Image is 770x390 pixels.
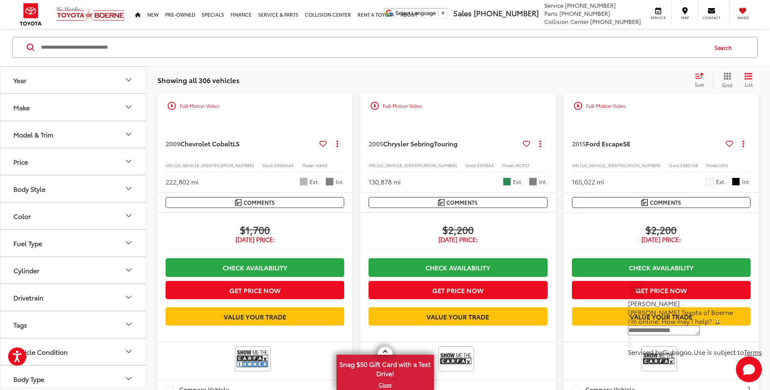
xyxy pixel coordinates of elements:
[572,223,751,236] span: $2,200
[377,162,457,168] span: [US_VEHICLE_IDENTIFICATION_NUMBER]
[707,37,744,58] button: Search
[702,15,720,20] span: Contact
[369,197,547,208] button: Comments
[641,199,648,206] img: Comments
[369,139,519,148] a: 2005Chrysler SebringTouring
[369,139,383,148] span: 2005
[13,321,27,328] div: Tags
[586,139,623,148] span: Ford Escape
[13,294,43,301] div: Drivetrain
[0,311,147,338] button: TagsTags
[559,9,610,17] span: [PHONE_NUMBER]
[513,178,523,186] span: Ext.
[369,307,547,326] a: Value Your Trade
[166,197,344,208] button: Comments
[533,136,548,150] button: Actions
[166,281,344,299] button: Get Price Now
[0,121,147,148] button: Model & TrimModel & Trim
[0,94,147,120] button: MakeMake
[124,266,134,275] div: Cylinder
[502,162,515,168] span: Model:
[336,178,344,186] span: Int.
[716,178,726,186] span: Ext.
[0,148,147,175] button: PricePrice
[736,136,751,150] button: Actions
[691,72,713,88] button: Select sort value
[326,178,334,186] span: Gray
[643,348,675,369] img: View CARFAX report
[369,223,547,236] span: $2,200
[736,356,762,382] svg: Start Chat
[124,293,134,302] div: Drivetrain
[544,1,563,9] span: Service
[0,284,147,311] button: DrivetrainDrivetrain
[572,139,723,148] a: 2015Ford EscapeSE
[233,139,239,148] span: LS
[736,356,762,382] button: Toggle Chat Window
[0,67,147,93] button: YearYear
[262,162,274,168] span: Stock:
[166,139,180,148] span: 2009
[669,162,680,168] span: Stock:
[572,162,580,168] span: VIN:
[315,162,327,168] span: 1AK69
[124,157,134,167] div: Price
[623,139,630,148] span: SE
[336,140,338,147] span: dropdown dots
[13,266,39,274] div: Cylinder
[544,9,558,17] span: Parts
[124,320,134,330] div: Tags
[337,356,433,380] span: Snag $50 Gift Card with a Test Drive!
[572,177,604,186] div: 165,022 mi
[166,307,344,326] a: Value Your Trade
[440,348,472,369] img: View CARFAX report
[13,375,44,383] div: Body Type
[572,236,751,244] span: [DATE] Price:
[732,178,740,186] span: Black
[572,281,751,299] button: Get Price Now
[438,199,444,206] img: Comments
[734,15,752,20] span: Saved
[166,177,198,186] div: 222,802 mi
[572,197,751,208] button: Comments
[56,6,125,23] img: Vic Vaughan Toyota of Boerne
[539,140,541,147] span: dropdown dots
[166,223,344,236] span: $1,700
[124,374,134,384] div: Body Type
[544,17,589,26] span: Collision Center
[446,199,478,206] span: Comments
[713,72,738,88] button: Grid View
[369,281,547,299] button: Get Price Now
[166,258,344,276] a: Check Availability
[539,178,548,186] span: Int.
[744,81,753,88] span: List
[124,211,134,221] div: Color
[330,136,344,150] button: Actions
[590,17,641,26] span: [PHONE_NUMBER]
[0,203,147,229] button: ColorColor
[453,8,472,18] span: Sales
[302,162,315,168] span: Model:
[237,348,269,369] img: CarFax One Owner
[649,15,667,20] span: Service
[0,257,147,283] button: CylinderCylinder
[0,230,147,256] button: Fuel TypeFuel Type
[300,178,308,186] span: Silver Ice Metallic
[369,177,401,186] div: 130,878 mi
[465,162,477,168] span: Stock:
[742,140,744,147] span: dropdown dots
[0,176,147,202] button: Body StyleBody Style
[529,178,537,186] span: Dark Slate Gray
[580,162,660,168] span: [US_VEHICLE_IDENTIFICATION_NUMBER]
[722,81,732,88] span: Grid
[369,236,547,244] span: [DATE] Price:
[738,72,759,88] button: List View
[650,199,681,206] span: Comments
[572,307,751,326] a: Value Your Trade
[572,139,586,148] span: 2015
[13,239,42,247] div: Fuel Type
[124,184,134,194] div: Body Style
[13,212,31,220] div: Color
[166,139,316,148] a: 2009Chevrolet CobaltLS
